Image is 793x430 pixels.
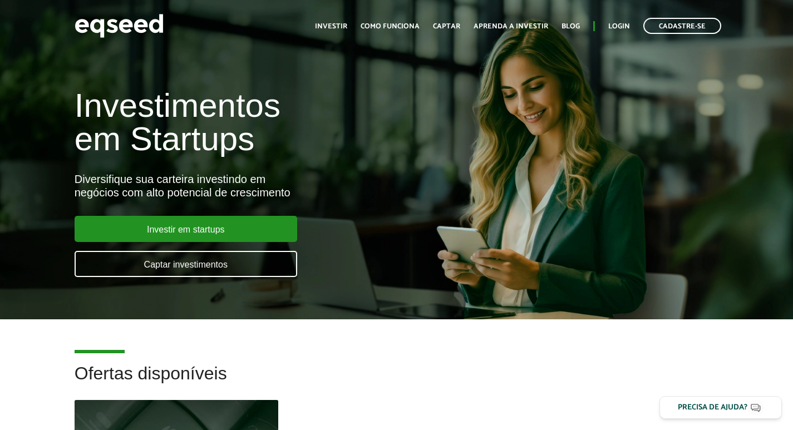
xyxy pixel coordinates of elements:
[75,216,297,242] a: Investir em startups
[608,23,630,30] a: Login
[75,364,719,400] h2: Ofertas disponíveis
[75,172,455,199] div: Diversifique sua carteira investindo em negócios com alto potencial de crescimento
[75,11,164,41] img: EqSeed
[361,23,420,30] a: Como funciona
[433,23,460,30] a: Captar
[643,18,721,34] a: Cadastre-se
[75,89,455,156] h1: Investimentos em Startups
[315,23,347,30] a: Investir
[561,23,580,30] a: Blog
[75,251,297,277] a: Captar investimentos
[474,23,548,30] a: Aprenda a investir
